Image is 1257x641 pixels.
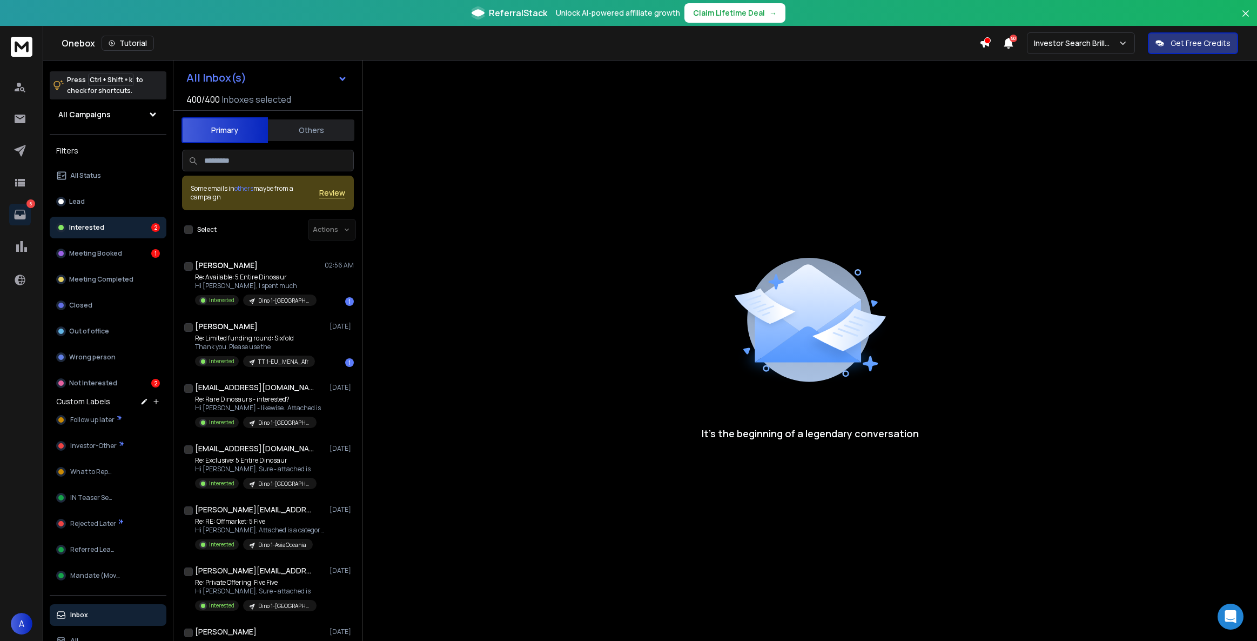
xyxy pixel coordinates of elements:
span: Investor-Other [70,442,117,450]
button: Follow up later [50,409,166,431]
p: Interested [209,540,234,549]
button: Wrong person [50,346,166,368]
p: 6 [26,199,35,208]
button: IN Teaser Sent [50,487,166,509]
h3: Custom Labels [56,396,110,407]
a: 6 [9,204,31,225]
span: Rejected Later [70,519,116,528]
button: All Inbox(s) [178,67,356,89]
p: Re: Private Offering: Five Five [195,578,317,587]
span: ReferralStack [489,6,547,19]
p: Re: RE: Offmarket: 5 Five [195,517,325,526]
h1: All Campaigns [58,109,111,120]
p: Interested [209,418,234,426]
p: [DATE] [330,444,354,453]
p: Dino 1-AsiaOceania [258,541,306,549]
button: Meeting Booked1 [50,243,166,264]
p: Closed [69,301,92,310]
p: Unlock AI-powered affiliate growth [556,8,680,18]
button: Referred Leads [50,539,166,560]
button: Claim Lifetime Deal→ [684,3,785,23]
p: [DATE] [330,383,354,392]
div: 2 [151,379,160,388]
p: Thank you. Please use the [195,343,315,351]
button: Tutorial [102,36,154,51]
p: Hi [PERSON_NAME], Sure - attached is [195,587,317,596]
span: IN Teaser Sent [70,493,116,502]
button: Get Free Credits [1148,32,1238,54]
button: Investor-Other [50,435,166,457]
h1: [PERSON_NAME][EMAIL_ADDRESS][DOMAIN_NAME] [195,504,314,515]
p: Lead [69,197,85,206]
span: others [234,184,253,193]
span: 400 / 400 [186,93,220,106]
p: Hi [PERSON_NAME] - likewise. Attached is [195,404,321,412]
label: Select [197,225,217,234]
div: Open Intercom Messenger [1218,604,1243,630]
button: A [11,613,32,635]
p: All Status [70,171,101,180]
div: 2 [151,223,160,232]
div: Onebox [62,36,979,51]
h1: All Inbox(s) [186,72,246,83]
p: Dino 1-[GEOGRAPHIC_DATA] [258,297,310,305]
button: Closed [50,295,166,316]
button: What to Reply [50,461,166,483]
button: Out of office [50,320,166,342]
span: Ctrl + Shift + k [88,74,134,86]
h3: Filters [50,143,166,158]
p: [DATE] [330,627,354,636]
span: 50 [1010,35,1017,42]
h3: Inboxes selected [222,93,291,106]
div: 1 [345,358,354,367]
p: Wrong person [69,353,116,362]
button: Close banner [1239,6,1253,32]
button: All Campaigns [50,104,166,125]
p: Hi [PERSON_NAME], Attached is a categorical [195,526,325,535]
p: TT 1-EU_MENA_Afr [258,358,308,366]
h1: [PERSON_NAME] [195,260,258,271]
h1: [PERSON_NAME] [195,626,257,637]
p: [DATE] [330,566,354,575]
p: Get Free Credits [1171,38,1231,49]
h1: [PERSON_NAME][EMAIL_ADDRESS][DOMAIN_NAME] [195,565,314,576]
button: Inbox [50,604,166,626]
p: Interested [69,223,104,232]
div: 1 [151,249,160,258]
p: Press to check for shortcuts. [67,75,143,96]
p: It’s the beginning of a legendary conversation [702,426,919,441]
h1: [PERSON_NAME] [195,321,258,332]
p: Interested [209,602,234,610]
p: Re: Rare Dinosaurs - interested? [195,395,321,404]
p: Not Interested [69,379,117,388]
button: All Status [50,165,166,186]
p: Investor Search Brillwood [1034,38,1118,49]
p: 02:56 AM [325,261,354,270]
p: Hi [PERSON_NAME], Sure - attached is [195,465,317,473]
p: Interested [209,479,234,488]
button: Interested2 [50,217,166,238]
div: 1 [345,297,354,306]
span: Mandate (Move) [70,571,123,580]
p: Meeting Completed [69,275,133,284]
button: Primary [182,117,268,143]
p: [DATE] [330,505,354,514]
button: Rejected Later [50,513,166,535]
p: Re: Exclusive: 5 Entire Dinosaur [195,456,317,465]
p: Re: Available: 5 Entire Dinosaur [195,273,317,282]
p: [DATE] [330,322,354,331]
button: Others [268,118,354,142]
button: Mandate (Move) [50,565,166,586]
button: Not Interested2 [50,372,166,394]
span: What to Reply [70,468,113,476]
p: Out of office [69,327,109,336]
button: Review [319,188,345,198]
p: Interested [209,296,234,304]
span: Referred Leads [70,545,118,554]
p: Re: Limited funding round: Sixfold [195,334,315,343]
button: Meeting Completed [50,269,166,290]
span: → [769,8,777,18]
p: Inbox [70,611,88,619]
